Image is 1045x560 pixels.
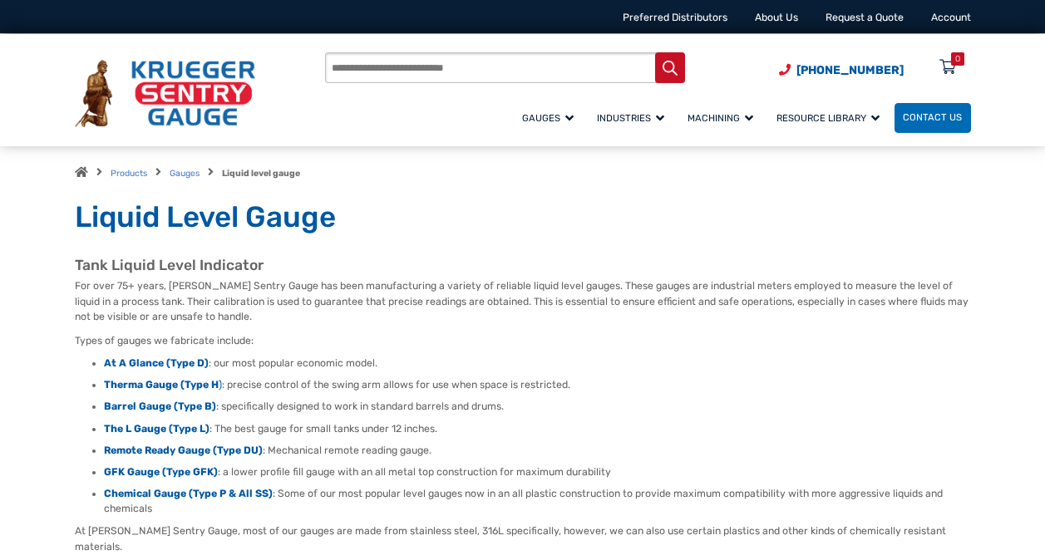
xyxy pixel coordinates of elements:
a: Resource Library [768,101,895,135]
p: For over 75+ years, [PERSON_NAME] Sentry Gauge has been manufacturing a variety of reliable liqui... [75,278,971,324]
span: Machining [688,112,753,124]
h1: Liquid Level Gauge [75,199,971,236]
a: Preferred Distributors [623,12,727,23]
span: Industries [597,112,664,124]
a: Therma Gauge (Type H) [104,379,222,391]
a: Barrel Gauge (Type B) [104,400,216,412]
p: Types of gauges we fabricate include: [75,333,971,348]
a: Products [111,168,147,179]
a: Gauges [170,168,200,179]
li: : Some of our most popular level gauges now in an all plastic construction to provide maximum com... [104,487,971,516]
span: Contact Us [903,111,962,123]
strong: Liquid level gauge [222,168,300,179]
a: Chemical Gauge (Type P & All SS) [104,488,273,499]
a: At A Glance (Type D) [104,357,209,369]
a: Contact Us [895,103,971,133]
a: Account [931,12,971,23]
a: About Us [755,12,798,23]
li: : specifically designed to work in standard barrels and drums. [104,400,971,415]
li: : precise control of the swing arm allows for use when space is restricted. [104,378,971,393]
li: : Mechanical remote reading gauge. [104,444,971,459]
a: Request a Quote [826,12,904,23]
span: Resource Library [776,112,880,124]
strong: Therma Gauge (Type H [104,379,219,391]
a: Machining [679,101,768,135]
a: Phone Number (920) 434-8860 [779,61,904,79]
a: Gauges [514,101,589,135]
a: Remote Ready Gauge (Type DU) [104,445,263,456]
h2: Tank Liquid Level Indicator [75,257,971,275]
span: [PHONE_NUMBER] [796,63,904,77]
div: 0 [955,52,960,66]
li: : our most popular economic model. [104,356,971,371]
p: At [PERSON_NAME] Sentry Gauge, most of our gauges are made from stainless steel, 316L specificall... [75,523,971,554]
img: Krueger Sentry Gauge [75,60,255,126]
a: The L Gauge (Type L) [104,423,209,435]
a: GFK Gauge (Type GFK) [104,466,218,478]
a: Industries [589,101,679,135]
span: Gauges [522,112,574,124]
li: : a lower profile fill gauge with an all metal top construction for maximum durability [104,465,971,480]
li: : The best gauge for small tanks under 12 inches. [104,422,971,437]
